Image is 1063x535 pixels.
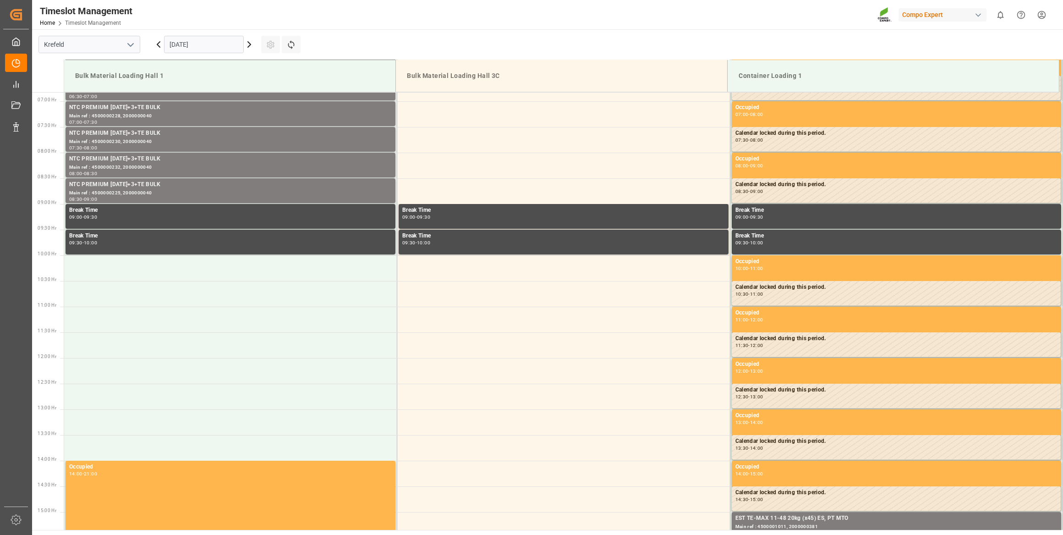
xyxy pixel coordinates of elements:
[748,395,750,399] div: -
[69,241,82,245] div: 09:30
[84,146,97,150] div: 08:00
[735,189,749,193] div: 08:30
[735,360,1058,369] div: Occupied
[38,303,56,308] span: 11:00 Hr
[82,472,84,476] div: -
[735,343,749,347] div: 11:30
[735,523,1058,531] div: Main ref : 4500001011, 2000000381
[750,189,763,193] div: 09:00
[750,420,763,425] div: 14:00
[735,420,749,425] div: 13:00
[69,138,392,146] div: Main ref : 4500000230, 2000000040
[69,171,82,176] div: 08:00
[735,514,1058,523] div: EST TE-MAX 11-48 20kg (x45) ES, PT MTO
[40,4,132,18] div: Timeslot Management
[84,215,97,219] div: 09:30
[402,232,725,241] div: Break Time
[402,215,416,219] div: 09:00
[735,446,749,450] div: 13:30
[750,138,763,142] div: 08:00
[735,395,749,399] div: 12:30
[38,457,56,462] span: 14:00 Hr
[735,154,1058,164] div: Occupied
[69,180,392,189] div: NTC PREMIUM [DATE]+3+TE BULK
[38,482,56,487] span: 14:30 Hr
[69,94,82,99] div: 06:30
[164,36,244,53] input: DD.MM.YYYY
[38,328,56,333] span: 11:30 Hr
[69,164,392,171] div: Main ref : 4500000232, 2000000040
[748,215,750,219] div: -
[748,343,750,347] div: -
[84,472,97,476] div: 21:00
[748,164,750,168] div: -
[38,380,56,385] span: 12:30 Hr
[417,215,430,219] div: 09:30
[748,446,750,450] div: -
[38,508,56,513] span: 15:00 Hr
[82,215,84,219] div: -
[84,197,97,201] div: 09:00
[69,129,392,138] div: NTC PREMIUM [DATE]+3+TE BULK
[748,472,750,476] div: -
[735,283,1058,292] div: Calendar locked during this period.
[750,112,763,116] div: 08:00
[38,277,56,282] span: 10:30 Hr
[38,123,56,128] span: 07:30 Hr
[84,94,97,99] div: 07:00
[402,241,416,245] div: 09:30
[82,146,84,150] div: -
[69,463,392,472] div: Occupied
[750,369,763,373] div: 13:00
[735,257,1058,266] div: Occupied
[69,232,392,241] div: Break Time
[69,112,392,120] div: Main ref : 4500000228, 2000000040
[69,154,392,164] div: NTC PREMIUM [DATE]+3+TE BULK
[735,138,749,142] div: 07:30
[38,200,56,205] span: 09:00 Hr
[735,463,1058,472] div: Occupied
[82,171,84,176] div: -
[750,343,763,347] div: 12:00
[748,138,750,142] div: -
[735,292,749,296] div: 10:30
[38,36,140,53] input: Type to search/select
[735,241,749,245] div: 09:30
[84,241,97,245] div: 10:00
[877,7,892,23] img: Screenshot%202023-09-29%20at%2010.02.21.png_1712312052.png
[748,189,750,193] div: -
[735,309,1058,318] div: Occupied
[735,112,749,116] div: 07:00
[38,174,56,179] span: 08:30 Hr
[69,215,82,219] div: 09:00
[82,241,84,245] div: -
[748,497,750,502] div: -
[735,334,1058,343] div: Calendar locked during this period.
[735,67,1052,84] div: Container Loading 1
[735,497,749,502] div: 14:30
[38,97,56,102] span: 07:00 Hr
[38,405,56,410] span: 13:00 Hr
[1011,5,1031,25] button: Help Center
[750,472,763,476] div: 15:00
[735,129,1058,138] div: Calendar locked during this period.
[416,241,417,245] div: -
[748,112,750,116] div: -
[750,292,763,296] div: 11:00
[735,180,1058,189] div: Calendar locked during this period.
[69,197,82,201] div: 08:30
[899,8,986,22] div: Compo Expert
[735,232,1058,241] div: Break Time
[84,171,97,176] div: 08:30
[71,67,388,84] div: Bulk Material Loading Hall 1
[735,206,1058,215] div: Break Time
[69,103,392,112] div: NTC PREMIUM [DATE]+3+TE BULK
[38,251,56,256] span: 10:00 Hr
[69,206,392,215] div: Break Time
[990,5,1011,25] button: show 0 new notifications
[735,318,749,322] div: 11:00
[82,120,84,124] div: -
[748,266,750,270] div: -
[750,446,763,450] div: 14:00
[69,120,82,124] div: 07:00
